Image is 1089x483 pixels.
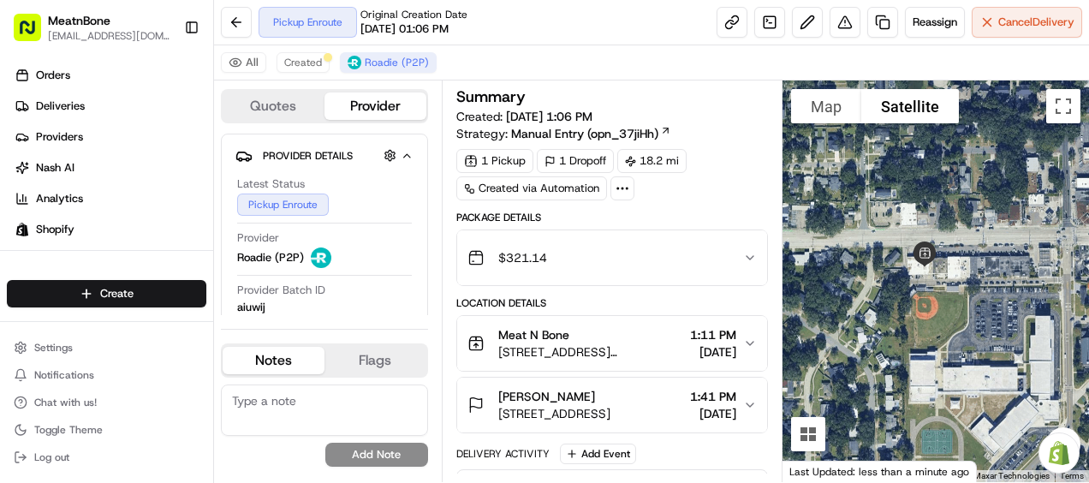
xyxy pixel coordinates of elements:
p: Welcome 👋 [17,68,312,95]
span: [DATE] 01:06 PM [360,21,449,37]
span: Latest Status [237,176,305,192]
button: Notes [223,347,324,374]
span: Cancel Delivery [998,15,1074,30]
button: Notifications [7,363,206,387]
span: Orders [36,68,70,83]
span: Log out [34,450,69,464]
a: Orders [7,62,213,89]
span: Deliveries [36,98,85,114]
span: API Documentation [162,247,275,265]
a: 💻API Documentation [138,241,282,271]
button: Reassign [905,7,965,38]
span: Providers [36,129,83,145]
img: Google [787,460,843,482]
button: Add Event [560,444,636,464]
button: Log out [7,445,206,469]
button: MeatnBone[EMAIL_ADDRESS][DOMAIN_NAME] [7,7,177,48]
a: Analytics [7,185,213,212]
span: Settings [34,341,73,355]
button: Meat N Bone[STREET_ADDRESS][PERSON_NAME]1:11 PM[DATE] [457,316,768,371]
button: Show street map [791,89,861,123]
span: Roadie (P2P) [365,56,429,69]
button: All [221,52,266,73]
span: Original Creation Date [360,8,467,21]
input: Clear [45,110,283,128]
span: Analytics [36,191,83,206]
div: Favorites [7,258,206,285]
button: Provider Details [235,141,414,170]
button: Chat with us! [7,391,206,414]
button: Map camera controls [1046,427,1080,462]
span: Reassign [913,15,957,30]
a: Shopify [7,216,213,243]
span: 1:11 PM [690,326,736,343]
button: Show satellite imagery [861,89,959,123]
button: [EMAIL_ADDRESS][DOMAIN_NAME] [48,29,170,43]
span: Created: [456,108,592,125]
span: [DATE] 1:06 PM [506,109,592,124]
span: Nash AI [36,160,74,176]
a: Manual Entry (opn_37jiHh) [511,125,671,142]
div: 1 Dropoff [537,149,614,173]
div: 💻 [145,249,158,263]
div: 1 Pickup [456,149,533,173]
a: Open this area in Google Maps (opens a new window) [787,460,843,482]
span: Shopify [36,222,74,237]
button: Created [277,52,330,73]
div: Delivery Activity [456,447,550,461]
a: Terms (opens in new tab) [1060,471,1084,480]
span: Manual Entry (opn_37jiHh) [511,125,658,142]
span: 1:41 PM [690,388,736,405]
img: 1736555255976-a54dd68f-1ca7-489b-9aae-adbdc363a1c4 [17,163,48,194]
span: [PERSON_NAME] [498,388,595,405]
span: [STREET_ADDRESS][PERSON_NAME] [498,343,684,361]
div: 18.2 mi [617,149,687,173]
img: roadie-logo-v2.jpg [311,247,331,268]
span: [STREET_ADDRESS] [498,405,610,422]
button: Flags [324,347,426,374]
span: Create [100,286,134,301]
button: Create [7,280,206,307]
button: CancelDelivery [972,7,1082,38]
span: Roadie (P2P) [237,250,304,265]
a: 📗Knowledge Base [10,241,138,271]
div: Strategy: [456,125,671,142]
button: Provider [324,92,426,120]
button: Quotes [223,92,324,120]
span: [DATE] [690,405,736,422]
h3: Summary [456,89,526,104]
span: Meat N Bone [498,326,569,343]
button: MeatnBone [48,12,110,29]
a: Deliveries [7,92,213,120]
button: Tilt map [791,417,825,451]
button: [PERSON_NAME][STREET_ADDRESS]1:41 PM[DATE] [457,378,768,432]
button: Roadie (P2P) [340,52,437,73]
span: aiuwij [237,300,265,315]
span: Provider Details [263,149,353,163]
div: Last Updated: less than a minute ago [783,461,977,482]
div: Package Details [456,211,769,224]
span: Chat with us! [34,396,97,409]
button: Settings [7,336,206,360]
button: Start new chat [291,168,312,188]
div: 📗 [17,249,31,263]
a: Nash AI [7,154,213,182]
div: We're available if you need us! [58,180,217,194]
button: Toggle Theme [7,418,206,442]
span: [DATE] [690,343,736,361]
a: Created via Automation [456,176,607,200]
a: Powered byPylon [121,289,207,302]
img: roadie-logo-v2.jpg [348,56,361,69]
span: $321.14 [498,249,547,266]
span: Provider Batch ID [237,283,325,298]
span: Pylon [170,289,207,302]
span: Notifications [34,368,94,382]
button: $321.14 [457,230,768,285]
span: Toggle Theme [34,423,103,437]
span: Created [284,56,322,69]
span: Knowledge Base [34,247,131,265]
img: Nash [17,16,51,51]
